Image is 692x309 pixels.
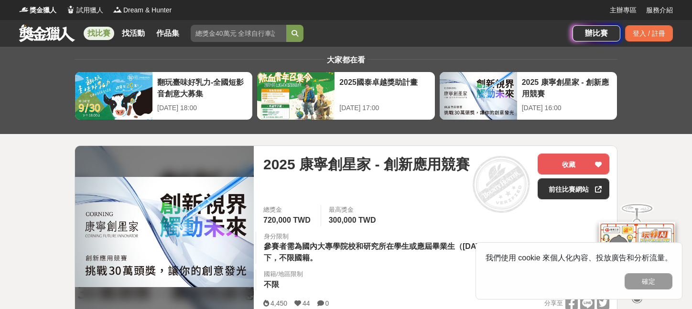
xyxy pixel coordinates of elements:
[19,5,56,15] a: Logo獎金獵人
[329,205,378,215] span: 最高獎金
[599,221,675,284] img: d2146d9a-e6f6-4337-9592-8cefde37ba6b.png
[30,5,56,15] span: 獎金獵人
[324,56,368,64] span: 大家都在看
[522,103,612,113] div: [DATE] 16:00
[113,5,172,15] a: LogoDream & Hunter
[625,273,672,289] button: 確定
[113,5,122,14] img: Logo
[573,25,620,41] a: 辦比賽
[270,299,287,307] span: 4,450
[152,27,183,40] a: 作品集
[157,77,248,98] div: 翻玩臺味好乳力-全國短影音創意大募集
[329,216,376,224] span: 300,000 TWD
[157,103,248,113] div: [DATE] 18:00
[538,178,609,199] a: 前往比賽網站
[84,27,114,40] a: 找比賽
[625,25,673,41] div: 登入 / 註冊
[439,72,617,120] a: 2025 康寧創星家 - 創新應用競賽[DATE] 16:00
[66,5,76,14] img: Logo
[264,280,279,288] span: 不限
[123,5,172,15] span: Dream & Hunter
[339,77,430,98] div: 2025國泰卓越獎助計畫
[118,27,149,40] a: 找活動
[264,242,599,262] span: 參賽者需為國內大專學院校和研究所在學生或應屆畢業生（[DATE]6-8月畢業），年齡35歲（含）以下，不限國籍。
[486,254,672,262] span: 我們使用 cookie 來個人化內容、投放廣告和分析流量。
[263,205,313,215] span: 總獎金
[339,103,430,113] div: [DATE] 17:00
[264,232,609,241] div: 身分限制
[75,72,253,120] a: 翻玩臺味好乳力-全國短影音創意大募集[DATE] 18:00
[19,5,29,14] img: Logo
[264,269,303,279] div: 國籍/地區限制
[325,299,329,307] span: 0
[257,72,435,120] a: 2025國泰卓越獎助計畫[DATE] 17:00
[66,5,103,15] a: Logo試用獵人
[303,299,310,307] span: 44
[263,216,311,224] span: 720,000 TWD
[522,77,612,98] div: 2025 康寧創星家 - 創新應用競賽
[610,5,637,15] a: 主辦專區
[75,177,254,287] img: Cover Image
[538,154,609,175] button: 收藏
[76,5,103,15] span: 試用獵人
[646,5,673,15] a: 服務介紹
[263,154,470,175] span: 2025 康寧創星家 - 創新應用競賽
[191,25,286,42] input: 總獎金40萬元 全球自行車設計比賽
